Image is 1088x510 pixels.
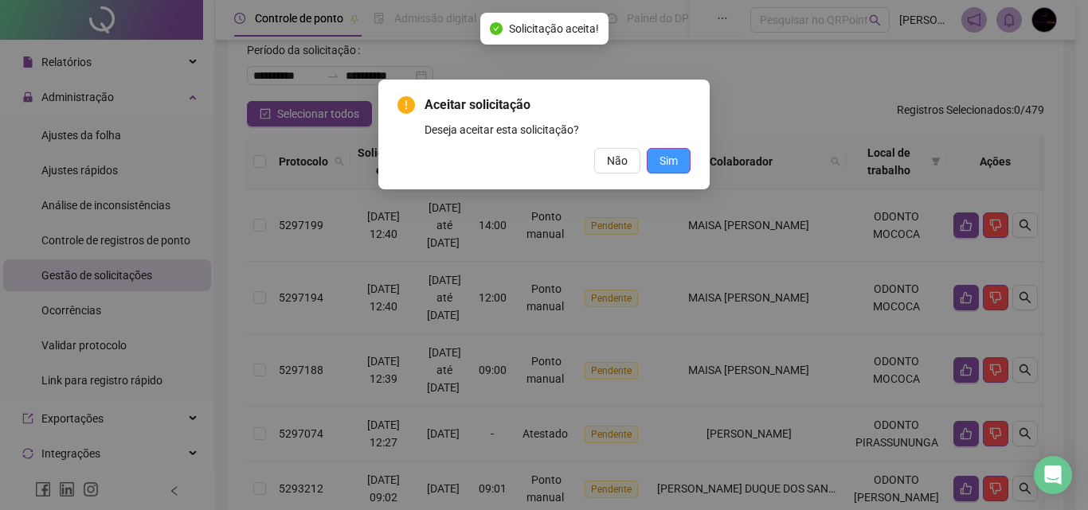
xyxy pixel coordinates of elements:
span: Sim [659,152,678,169]
div: Deseja aceitar esta solicitação? [425,121,691,138]
button: Não [594,148,640,173]
button: Sim [647,148,691,173]
span: Solicitação aceita! [509,20,599,37]
span: Não [607,152,628,169]
span: Aceitar solicitação [425,95,691,115]
div: Open Intercom Messenger [1034,456,1072,494]
span: exclamation-circle [397,96,415,114]
span: check-circle [490,22,503,35]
